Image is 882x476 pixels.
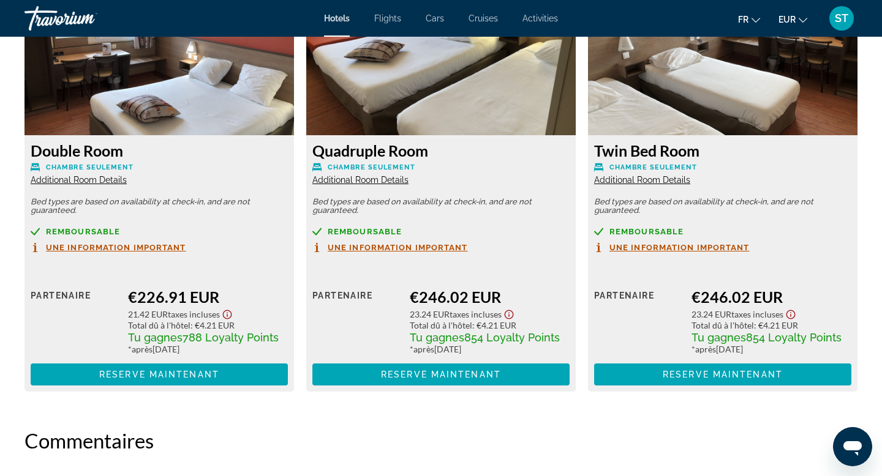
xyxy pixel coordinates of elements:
[128,309,168,319] span: 21.42 EUR
[324,13,350,23] a: Hotels
[168,309,220,319] span: Taxes incluses
[738,15,748,24] span: fr
[826,6,858,31] button: User Menu
[183,331,279,344] span: 788 Loyalty Points
[46,228,120,236] span: Remboursable
[413,344,434,354] span: après
[746,331,842,344] span: 854 Loyalty Points
[31,198,288,215] p: Bed types are based on availability at check-in, and are not guaranteed.
[31,175,127,185] span: Additional Room Details
[24,2,147,34] a: Travorium
[594,198,851,215] p: Bed types are based on availability at check-in, and are not guaranteed.
[594,242,750,253] button: Une information important
[328,163,415,171] span: Chambre seulement
[835,12,848,24] span: ST
[594,227,851,236] a: Remboursable
[410,320,570,330] div: : €4.21 EUR
[450,309,502,319] span: Taxes incluses
[778,10,807,28] button: Change currency
[410,288,570,306] div: €246.02 EUR
[522,13,558,23] a: Activities
[594,141,851,160] h3: Twin Bed Room
[128,331,183,344] span: Tu gagnes
[692,309,731,319] span: 23.24 EUR
[695,344,716,354] span: après
[502,306,516,320] button: Show Taxes and Fees disclaimer
[594,175,690,185] span: Additional Room Details
[609,228,684,236] span: Remboursable
[312,288,401,354] div: Partenaire
[328,244,468,251] span: Une information important
[381,370,501,379] span: Reserve maintenant
[833,427,872,466] iframe: Button to launch messaging window
[426,13,444,23] a: Cars
[31,242,186,253] button: Une information important
[738,10,760,28] button: Change language
[312,198,570,215] p: Bed types are based on availability at check-in, and are not guaranteed.
[410,309,450,319] span: 23.24 EUR
[692,320,851,330] div: : €4.21 EUR
[312,363,570,385] button: Reserve maintenant
[692,331,746,344] span: Tu gagnes
[312,242,468,253] button: Une information important
[609,244,750,251] span: Une information important
[594,288,682,354] div: Partenaire
[31,141,288,160] h3: Double Room
[312,141,570,160] h3: Quadruple Room
[312,175,409,185] span: Additional Room Details
[692,288,851,306] div: €246.02 EUR
[31,363,288,385] button: Reserve maintenant
[128,288,288,306] div: €226.91 EUR
[31,288,119,354] div: Partenaire
[312,227,570,236] a: Remboursable
[464,331,560,344] span: 854 Loyalty Points
[328,228,402,236] span: Remboursable
[128,320,190,330] span: Total dû à l'hôtel
[99,370,219,379] span: Reserve maintenant
[692,320,754,330] span: Total dû à l'hôtel
[128,344,288,354] div: * [DATE]
[778,15,796,24] span: EUR
[374,13,401,23] a: Flights
[46,244,186,251] span: Une information important
[220,306,235,320] button: Show Taxes and Fees disclaimer
[410,331,464,344] span: Tu gagnes
[410,320,472,330] span: Total dû à l'hôtel
[609,163,697,171] span: Chambre seulement
[410,344,570,354] div: * [DATE]
[783,306,798,320] button: Show Taxes and Fees disclaimer
[24,428,858,453] h2: Commentaires
[128,320,288,330] div: : €4.21 EUR
[31,227,288,236] a: Remboursable
[46,163,134,171] span: Chambre seulement
[594,363,851,385] button: Reserve maintenant
[692,344,851,354] div: * [DATE]
[132,344,153,354] span: après
[731,309,783,319] span: Taxes incluses
[469,13,498,23] a: Cruises
[663,370,783,379] span: Reserve maintenant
